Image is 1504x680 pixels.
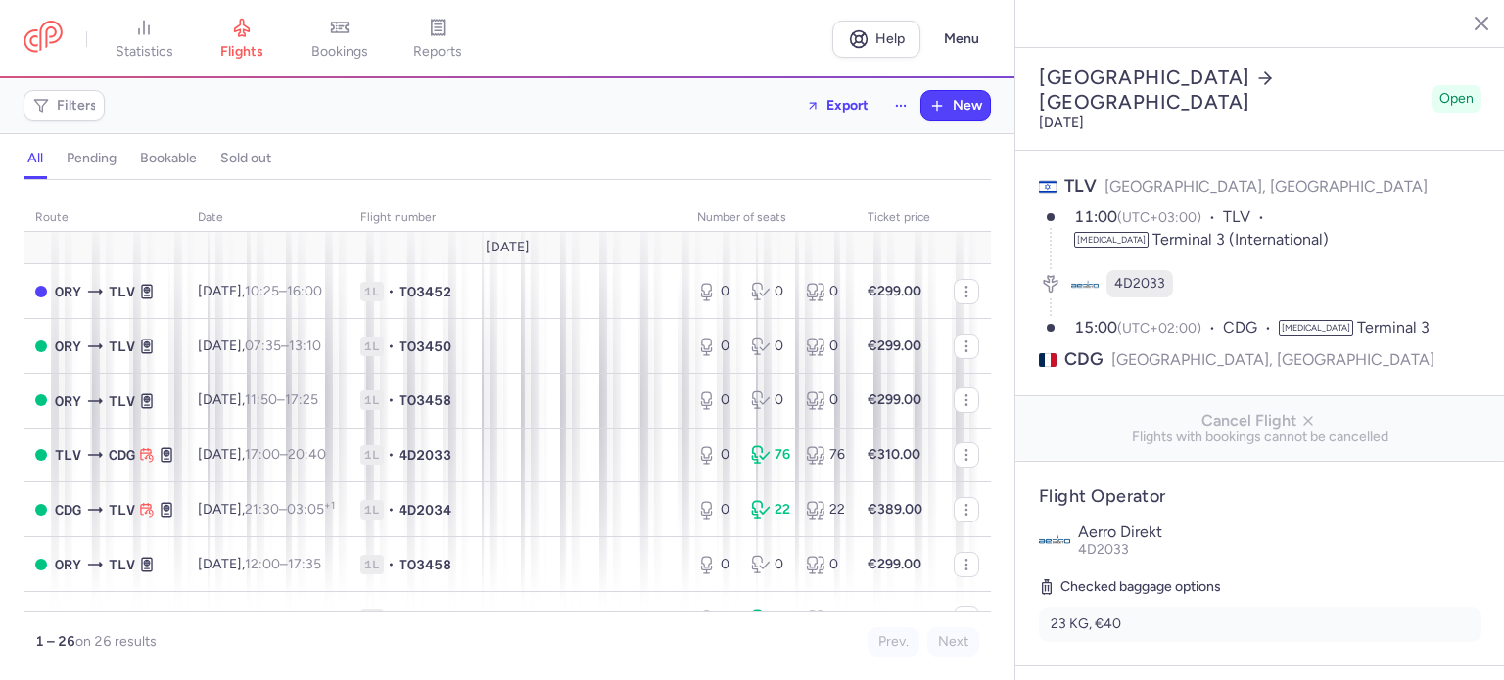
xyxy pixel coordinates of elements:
[697,609,735,628] div: 8
[116,43,173,61] span: statistics
[311,43,368,61] span: bookings
[360,445,384,465] span: 1L
[806,500,844,520] div: 22
[927,627,979,657] button: Next
[868,501,922,518] strong: €389.00
[27,150,43,167] h4: all
[751,500,789,520] div: 22
[751,609,789,628] div: 61
[806,390,844,410] div: 0
[389,18,487,61] a: reports
[868,627,919,657] button: Prev.
[388,555,395,574] span: •
[198,556,321,572] span: [DATE],
[55,444,81,466] span: TLV
[868,446,920,463] strong: €310.00
[349,204,685,233] th: Flight number
[360,609,384,628] span: 1L
[1039,66,1424,114] h2: [GEOGRAPHIC_DATA] [GEOGRAPHIC_DATA]
[751,337,789,356] div: 0
[1064,347,1104,372] span: CDG
[1078,523,1481,541] p: Aerro Direkt
[1152,230,1329,249] span: Terminal 3 (International)
[1439,89,1474,109] span: Open
[806,445,844,465] div: 76
[360,500,384,520] span: 1L
[868,556,921,572] strong: €299.00
[109,499,135,521] span: TLV
[1031,430,1489,445] span: Flights with bookings cannot be cancelled
[1071,270,1099,297] figure: 4D airline logo
[55,499,81,521] span: CDG
[285,391,318,408] time: 17:25
[67,150,117,167] h4: pending
[388,500,395,520] span: •
[868,391,921,408] strong: €299.00
[388,390,395,410] span: •
[287,610,320,626] time: 22:15
[245,556,280,572] time: 12:00
[287,501,335,518] time: 03:05
[868,610,923,626] strong: €340.00
[245,610,320,626] span: –
[95,18,193,61] a: statistics
[24,91,104,120] button: Filters
[1039,607,1481,642] li: 23 KG, €40
[23,21,63,57] a: CitizenPlane red outlined logo
[399,337,451,356] span: TO3450
[245,338,281,354] time: 07:35
[1104,177,1428,196] span: [GEOGRAPHIC_DATA], [GEOGRAPHIC_DATA]
[55,554,81,575] span: ORY
[55,281,81,302] span: ORY
[198,610,320,626] span: [DATE],
[921,91,990,120] button: New
[245,501,335,518] span: –
[245,391,277,408] time: 11:50
[140,150,197,167] h4: bookable
[109,390,135,412] span: TLV
[186,204,349,233] th: date
[360,282,384,301] span: 1L
[291,18,389,61] a: bookings
[388,337,395,356] span: •
[245,391,318,408] span: –
[1039,114,1084,131] time: [DATE]
[868,283,921,299] strong: €299.00
[793,90,881,121] button: Export
[806,555,844,574] div: 0
[220,43,263,61] span: flights
[360,555,384,574] span: 1L
[109,554,135,575] span: TLV
[245,283,279,299] time: 10:25
[198,501,335,518] span: [DATE],
[697,337,735,356] div: 0
[109,609,135,630] span: CDG
[388,609,395,628] span: •
[1111,347,1434,372] span: [GEOGRAPHIC_DATA], [GEOGRAPHIC_DATA]
[1279,320,1353,336] span: [MEDICAL_DATA]
[57,98,97,113] span: Filters
[245,446,326,463] span: –
[697,445,735,465] div: 0
[875,31,905,46] span: Help
[1074,318,1117,337] time: 15:00
[288,446,326,463] time: 20:40
[832,21,920,58] a: Help
[1223,317,1279,340] span: CDG
[413,43,462,61] span: reports
[289,338,321,354] time: 13:10
[868,338,921,354] strong: €299.00
[399,445,451,465] span: 4D2033
[751,390,789,410] div: 0
[198,338,321,354] span: [DATE],
[245,338,321,354] span: –
[399,500,451,520] span: 4D2034
[932,21,991,58] button: Menu
[324,499,335,512] sup: +1
[856,204,942,233] th: Ticket price
[287,283,322,299] time: 16:00
[685,204,856,233] th: number of seats
[360,337,384,356] span: 1L
[751,445,789,465] div: 76
[55,336,81,357] span: ORY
